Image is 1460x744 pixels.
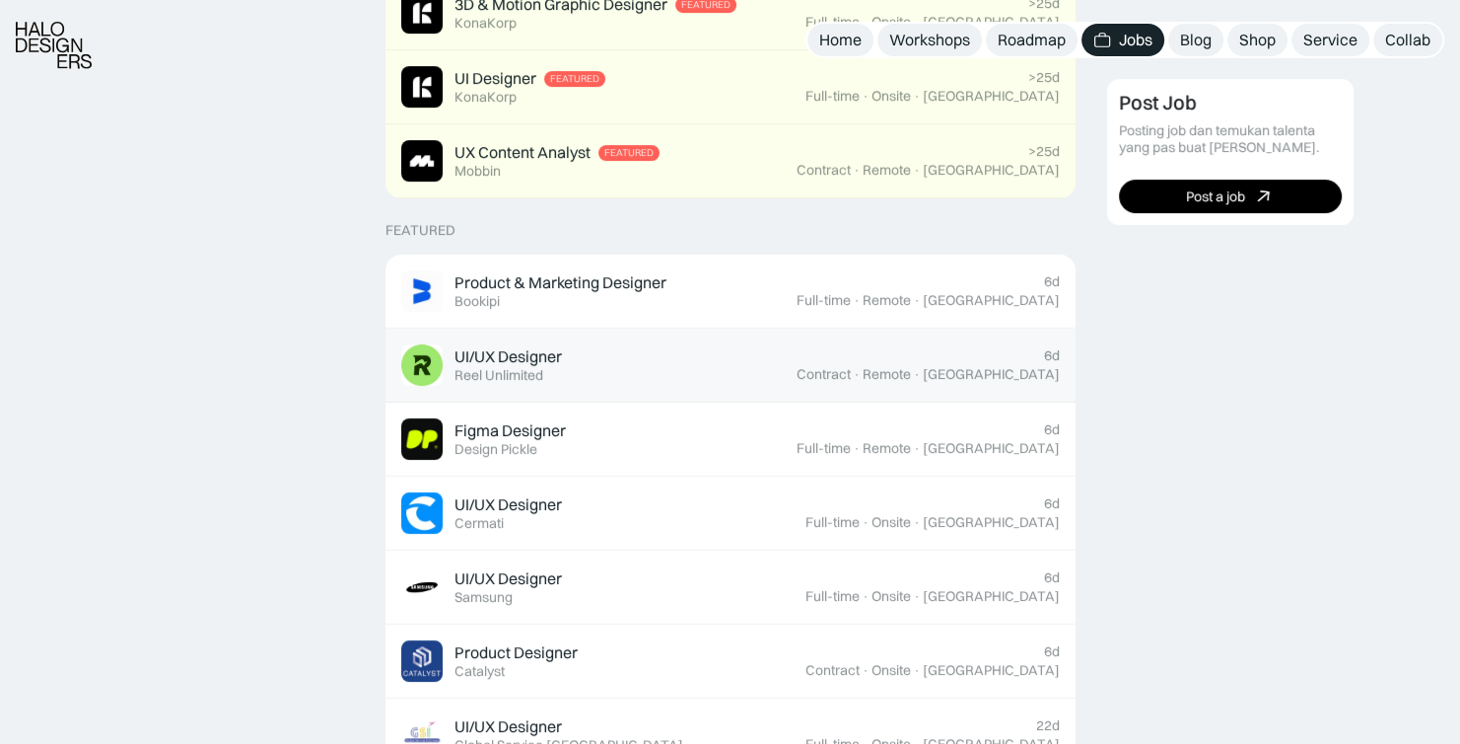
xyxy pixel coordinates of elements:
[454,716,562,737] div: UI/UX Designer
[401,270,443,312] img: Job Image
[1044,273,1060,290] div: 6d
[889,30,970,50] div: Workshops
[797,292,851,309] div: Full-time
[797,440,851,457] div: Full-time
[913,440,921,457] div: ·
[1168,24,1223,56] a: Blog
[454,420,566,441] div: Figma Designer
[1119,91,1197,114] div: Post Job
[1028,69,1060,86] div: >25d
[550,73,599,85] div: Featured
[1044,347,1060,364] div: 6d
[913,514,921,531] div: ·
[819,30,862,50] div: Home
[454,589,513,606] div: Samsung
[871,588,911,605] div: Onsite
[923,162,1060,179] div: [GEOGRAPHIC_DATA]
[913,366,921,383] div: ·
[454,346,562,367] div: UI/UX Designer
[454,515,504,532] div: Cermati
[923,440,1060,457] div: [GEOGRAPHIC_DATA]
[401,344,443,386] img: Job Image
[913,292,921,309] div: ·
[385,329,1076,403] a: Job ImageUI/UX DesignerReel Unlimited6dContract·Remote·[GEOGRAPHIC_DATA]
[401,418,443,460] img: Job Image
[385,477,1076,551] a: Job ImageUI/UX DesignerCermati6dFull-time·Onsite·[GEOGRAPHIC_DATA]
[454,367,543,384] div: Reel Unlimited
[1373,24,1442,56] a: Collab
[853,162,861,179] div: ·
[1119,122,1342,156] div: Posting job dan temukan talenta yang pas buat [PERSON_NAME].
[805,14,860,31] div: Full-time
[385,625,1076,699] a: Job ImageProduct DesignerCatalyst6dContract·Onsite·[GEOGRAPHIC_DATA]
[1291,24,1369,56] a: Service
[1081,24,1164,56] a: Jobs
[871,88,911,105] div: Onsite
[385,403,1076,477] a: Job ImageFigma DesignerDesign Pickle6dFull-time·Remote·[GEOGRAPHIC_DATA]
[913,588,921,605] div: ·
[862,14,869,31] div: ·
[913,88,921,105] div: ·
[805,588,860,605] div: Full-time
[807,24,873,56] a: Home
[998,30,1066,50] div: Roadmap
[913,162,921,179] div: ·
[454,142,591,163] div: UX Content Analyst
[913,662,921,679] div: ·
[986,24,1078,56] a: Roadmap
[454,494,562,515] div: UI/UX Designer
[1186,187,1245,204] div: Post a job
[454,293,500,310] div: Bookipi
[385,255,1076,329] a: Job ImageProduct & Marketing DesignerBookipi6dFull-time·Remote·[GEOGRAPHIC_DATA]
[454,15,517,32] div: KonaKorp
[1180,30,1212,50] div: Blog
[385,50,1076,124] a: Job ImageUI DesignerFeaturedKonaKorp>25dFull-time·Onsite·[GEOGRAPHIC_DATA]
[871,514,911,531] div: Onsite
[1303,30,1357,50] div: Service
[805,88,860,105] div: Full-time
[604,147,654,159] div: Featured
[454,89,517,106] div: KonaKorp
[401,640,443,682] img: Job Image
[853,292,861,309] div: ·
[862,588,869,605] div: ·
[923,514,1060,531] div: [GEOGRAPHIC_DATA]
[1227,24,1287,56] a: Shop
[923,588,1060,605] div: [GEOGRAPHIC_DATA]
[401,66,443,108] img: Job Image
[862,662,869,679] div: ·
[863,440,911,457] div: Remote
[871,14,911,31] div: Onsite
[913,14,921,31] div: ·
[401,566,443,608] img: Job Image
[1028,143,1060,160] div: >25d
[805,514,860,531] div: Full-time
[454,642,578,663] div: Product Designer
[923,292,1060,309] div: [GEOGRAPHIC_DATA]
[454,568,562,589] div: UI/UX Designer
[454,663,505,680] div: Catalyst
[385,222,455,239] div: Featured
[923,14,1060,31] div: [GEOGRAPHIC_DATA]
[871,662,911,679] div: Onsite
[454,441,537,458] div: Design Pickle
[853,366,861,383] div: ·
[1036,717,1060,734] div: 22d
[1044,421,1060,438] div: 6d
[877,24,982,56] a: Workshops
[862,514,869,531] div: ·
[385,124,1076,198] a: Job ImageUX Content AnalystFeaturedMobbin>25dContract·Remote·[GEOGRAPHIC_DATA]
[385,551,1076,625] a: Job ImageUI/UX DesignerSamsung6dFull-time·Onsite·[GEOGRAPHIC_DATA]
[1385,30,1430,50] div: Collab
[1119,30,1152,50] div: Jobs
[454,272,666,293] div: Product & Marketing Designer
[863,366,911,383] div: Remote
[1044,569,1060,586] div: 6d
[401,492,443,534] img: Job Image
[862,88,869,105] div: ·
[401,140,443,182] img: Job Image
[1044,643,1060,660] div: 6d
[923,366,1060,383] div: [GEOGRAPHIC_DATA]
[797,366,851,383] div: Contract
[805,662,860,679] div: Contract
